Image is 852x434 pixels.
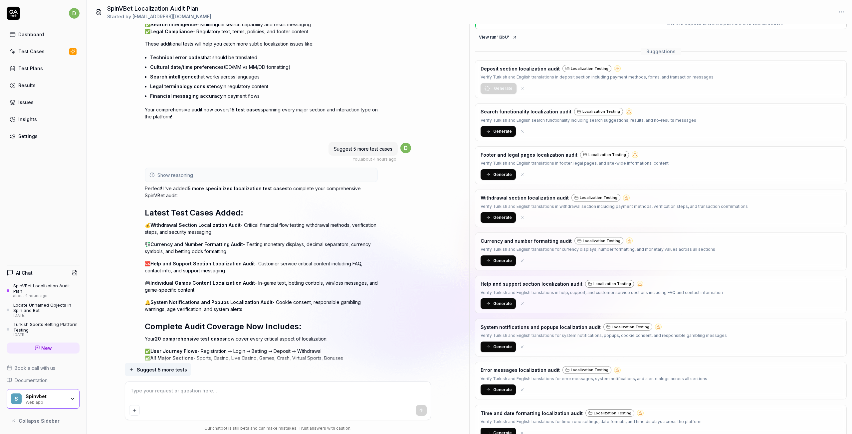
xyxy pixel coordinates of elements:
a: Localization Testing [585,280,634,288]
div: Started by [107,13,211,20]
a: Localization Testing [603,323,652,331]
span: 20 comprehensive test cases [155,336,225,342]
span: Collapse Sidebar [19,417,60,424]
div: Localization Testing [580,151,629,159]
div: Results [18,82,36,89]
span: Generate [494,85,513,91]
p: Verify Turkish and English translations for system notifications, popups, cookie consent, and res... [481,332,727,339]
h3: Deposit section localization audit [481,65,560,72]
a: Localization Testing [571,194,620,202]
span: Generate [493,258,512,264]
a: Turkish Sports Betting Platform Testing[DATE] [7,322,80,337]
li: (DD/MM vs MM/DD formatting) [150,62,378,72]
h3: Currency and number formatting audit [481,237,572,244]
span: Generate [493,128,512,134]
button: SSpinvbetWeb app [7,389,80,409]
a: Localization Testing [585,409,634,417]
p: 🔔 - Cookie consent, responsible gambling warnings, age verification, and system alerts [145,299,378,313]
div: Our chatbot is still beta and can make mistakes. Trust answers with caution. [125,425,431,431]
div: Test Cases [18,48,45,55]
a: Test Cases [7,45,80,58]
p: Perfect! I've added to complete your comprehensive SpinVBet audit: [145,185,378,199]
li: in regulatory content [150,81,378,91]
a: Book a call with us [7,364,80,371]
div: Insights [18,116,37,123]
span: Search Intelligence [150,22,197,27]
p: Verify Turkish and English search functionality including search suggestions, results, and no-res... [481,117,696,124]
a: Documentation [7,377,80,384]
span: New [41,345,52,352]
a: View run 'l3bU' [475,33,521,40]
button: Suggest 5 more tests [125,363,191,376]
li: that works across languages [150,72,378,81]
p: ✅ - Registration → Login → Betting → Deposit → Withdrawal ✅ - Sports, Casino, Live Casino, Games,... [145,348,378,403]
p: Your now cover every critical aspect of localization: [145,335,378,342]
button: d [69,7,80,20]
a: Insights [7,113,80,126]
button: Show reasoning [145,168,377,182]
p: 🆘 - Customer service critical content including FAQ, contact info, and support messaging [145,260,378,274]
span: Book a call with us [15,364,55,371]
span: Latest Test Cases Added: [145,208,243,217]
a: Localization Testing [562,366,611,374]
a: Test Plans [7,62,80,75]
div: Localization Testing [585,409,634,417]
p: Your comprehensive audit now covers spanning every major section and interaction type on the plat... [145,106,378,120]
span: Cultural date/time preferences [150,64,224,70]
button: Add attachment [129,405,140,416]
a: SpinVBet Localization Audit Planabout 4 hours ago [7,283,80,298]
h4: AI Chat [16,269,33,276]
button: Generate [481,83,517,94]
p: Verify Turkish and English translations for error messages, system notifications, and alert dialo... [481,375,707,382]
p: Verify Turkish and English translations for currency displays, number formatting, and monetary va... [481,246,715,253]
div: Issues [18,99,34,106]
span: User Journey Flows [150,348,197,354]
span: Financial Systems [150,362,193,368]
li: in payment flows [150,91,378,101]
p: Verify Turkish and English translations in withdrawal section including payment methods, verifica... [481,203,748,210]
div: [DATE] [13,333,80,337]
a: Localization Testing [562,65,611,72]
a: Settings [7,130,80,143]
h3: Withdrawal section localization audit [481,194,569,201]
div: Localization Testing [562,366,611,374]
h3: System notifications and popups localization audit [481,324,601,331]
p: These additional tests will help you catch more subtle localization issues like: [145,40,378,47]
div: Dashboard [18,31,44,38]
div: , about 4 hours ago [352,156,396,162]
span: System Notifications and Popups Localization Audit [150,299,273,305]
a: Localization Testing [574,237,623,245]
span: Suggest 5 more tests [137,366,187,373]
span: Generate [493,172,512,178]
button: Generate [481,126,516,137]
div: Locate Unnamed Objects in Spin and Bet [13,302,80,313]
span: Generate [493,344,512,350]
h3: Time and date formatting localization audit [481,410,583,417]
p: Verify Turkish and English translations in deposit section including payment methods, forms, and ... [481,74,714,80]
button: View run 'l3bU' [475,32,521,43]
h1: SpinVBet Localization Audit Plan [107,4,211,13]
a: New [7,343,80,354]
span: Suggest 5 more test cases [334,146,392,152]
h3: Search functionality localization audit [481,108,571,115]
span: Legal Compliance [150,29,193,34]
a: Dashboard [7,28,80,41]
div: Spinvbet [26,393,66,399]
div: Turkish Sports Betting Platform Testing [13,322,80,333]
span: Show reasoning [157,172,193,179]
span: Individual Games Content Localization Audit [150,280,255,286]
p: 💱 - Testing monetary displays, decimal separators, currency symbols, and betting odds formatting [145,241,378,255]
span: S [11,393,22,404]
h3: Error messages localization audit [481,366,560,373]
div: SpinVBet Localization Audit Plan [13,283,80,294]
p: 💰 - Critical financial flow testing withdrawal methods, verification steps, and security messaging [145,221,378,235]
h3: Footer and legal pages localization audit [481,151,577,158]
span: Help and Support Section Localization Audit [150,261,255,266]
a: Localization Testing [574,108,623,116]
span: Generate [493,387,512,393]
button: Generate [481,384,516,395]
button: Generate [481,342,516,352]
p: Verify Turkish and English translations for time zone settings, date formats, and time displays a... [481,418,702,425]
